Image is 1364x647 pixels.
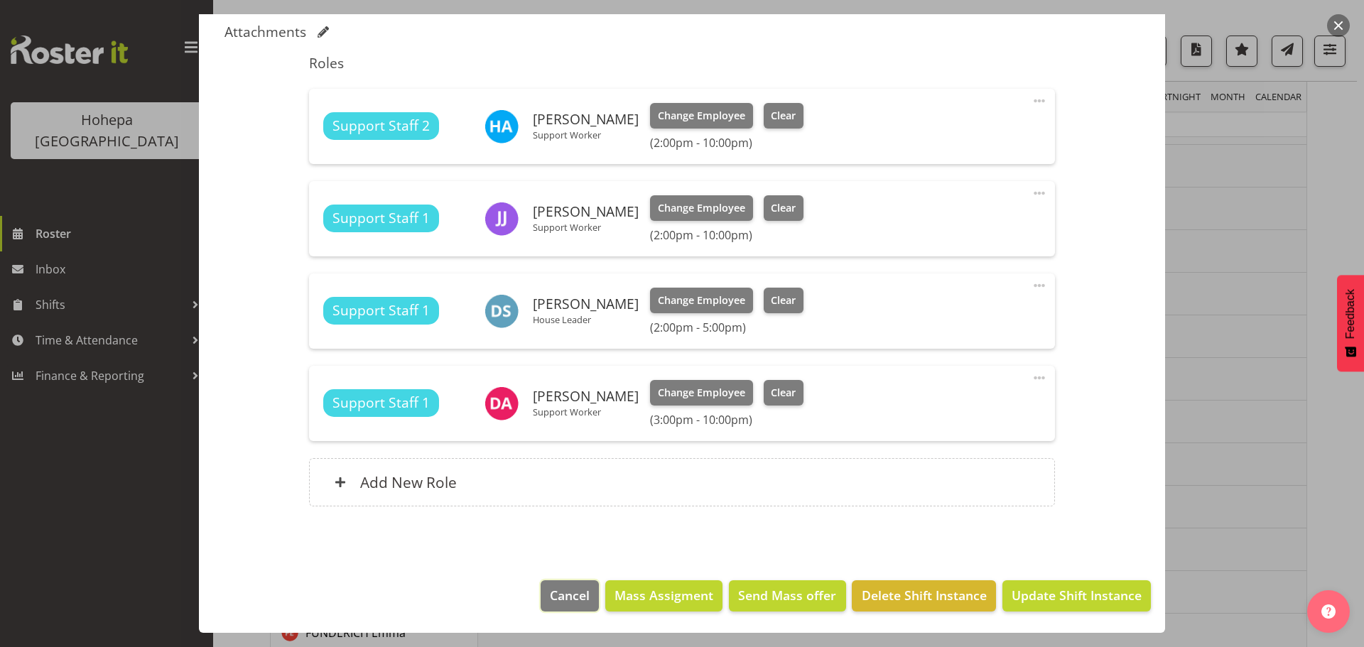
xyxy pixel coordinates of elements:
button: Clear [764,288,804,313]
span: Change Employee [658,293,745,308]
button: Update Shift Instance [1002,580,1151,611]
h6: [PERSON_NAME] [533,204,639,219]
button: Change Employee [650,288,753,313]
h6: [PERSON_NAME] [533,388,639,404]
h6: [PERSON_NAME] [533,296,639,312]
button: Send Mass offer [729,580,845,611]
h6: (2:00pm - 5:00pm) [650,320,803,335]
img: jasmin-jomon5984.jpg [485,202,519,236]
h6: (2:00pm - 10:00pm) [650,228,803,242]
h6: Add New Role [360,473,457,491]
span: Send Mass offer [738,586,836,604]
span: Support Staff 1 [332,208,430,229]
span: Update Shift Instance [1012,586,1142,604]
span: Mass Assigment [615,586,713,604]
span: Clear [771,108,796,124]
img: dovy-selauso6117.jpg [485,294,519,328]
span: Clear [771,200,796,216]
button: Change Employee [650,195,753,221]
button: Change Employee [650,103,753,129]
span: Support Staff 2 [332,116,430,136]
span: Cancel [550,586,590,604]
h5: Roles [309,55,1054,72]
span: Support Staff 1 [332,393,430,413]
p: Support Worker [533,129,639,141]
span: Delete Shift Instance [862,586,987,604]
button: Change Employee [650,380,753,406]
button: Cancel [541,580,599,611]
p: Support Worker [533,222,639,233]
h6: (2:00pm - 10:00pm) [650,136,803,150]
button: Feedback - Show survey [1337,275,1364,371]
span: Change Employee [658,385,745,401]
h5: Attachments [224,23,306,40]
span: Feedback [1344,289,1357,339]
button: Clear [764,195,804,221]
img: dharati-avaiya10287.jpg [485,386,519,420]
button: Clear [764,380,804,406]
span: Change Employee [658,108,745,124]
button: Delete Shift Instance [852,580,995,611]
button: Mass Assigment [605,580,722,611]
button: Clear [764,103,804,129]
img: harvi-akolia10135.jpg [485,109,519,143]
h6: [PERSON_NAME] [533,112,639,127]
img: help-xxl-2.png [1321,604,1336,619]
h6: (3:00pm - 10:00pm) [650,413,803,427]
p: Support Worker [533,406,639,418]
span: Change Employee [658,200,745,216]
p: House Leader [533,314,639,325]
span: Clear [771,293,796,308]
span: Clear [771,385,796,401]
span: Support Staff 1 [332,300,430,321]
